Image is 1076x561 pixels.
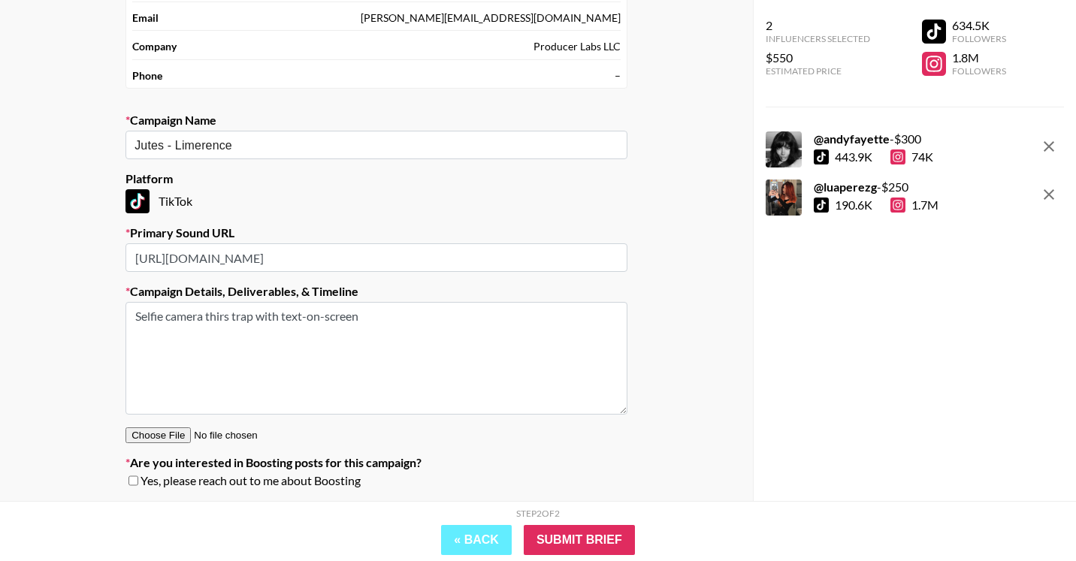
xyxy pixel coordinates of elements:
iframe: Drift Widget Chat Controller [1001,486,1058,543]
div: - $ 250 [814,179,938,195]
div: $550 [766,50,870,65]
div: 2 [766,18,870,33]
button: remove [1034,131,1064,161]
div: - $ 300 [814,131,933,146]
strong: @ luaperezg [814,179,877,194]
strong: Phone [132,69,162,83]
div: Estimated Price [766,65,870,77]
input: Old Town Road - Lil Nas X + Billy Ray Cyrus [134,137,598,154]
label: Primary Sound URL [125,225,627,240]
input: https://www.tiktok.com/music/Old-Town-Road-6683330941219244813 [125,243,627,272]
div: – [615,69,621,83]
div: Influencers Selected [766,33,870,44]
div: Followers [952,65,1006,77]
strong: @ andyfayette [814,131,890,146]
span: Yes, please reach out to me about Boosting [141,473,361,488]
div: 1.8M [952,50,1006,65]
input: Submit Brief [524,525,635,555]
label: Campaign Details, Deliverables, & Timeline [125,284,627,299]
strong: Company [132,40,177,53]
label: Are you interested in Boosting posts for this campaign? [125,455,627,470]
div: TikTok [125,189,627,213]
label: Platform [125,171,627,186]
label: Campaign Name [125,113,627,128]
div: Step 2 of 2 [516,508,560,519]
strong: Email [132,11,159,25]
div: [PERSON_NAME][EMAIL_ADDRESS][DOMAIN_NAME] [361,11,621,25]
div: 1.7M [890,198,938,213]
div: 74K [890,149,933,164]
div: 634.5K [952,18,1006,33]
div: Followers [952,33,1006,44]
div: Producer Labs LLC [533,40,621,53]
button: remove [1034,179,1064,210]
div: 443.9K [835,149,872,164]
button: « Back [441,525,512,555]
img: TikTok [125,189,150,213]
div: 190.6K [835,198,872,213]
